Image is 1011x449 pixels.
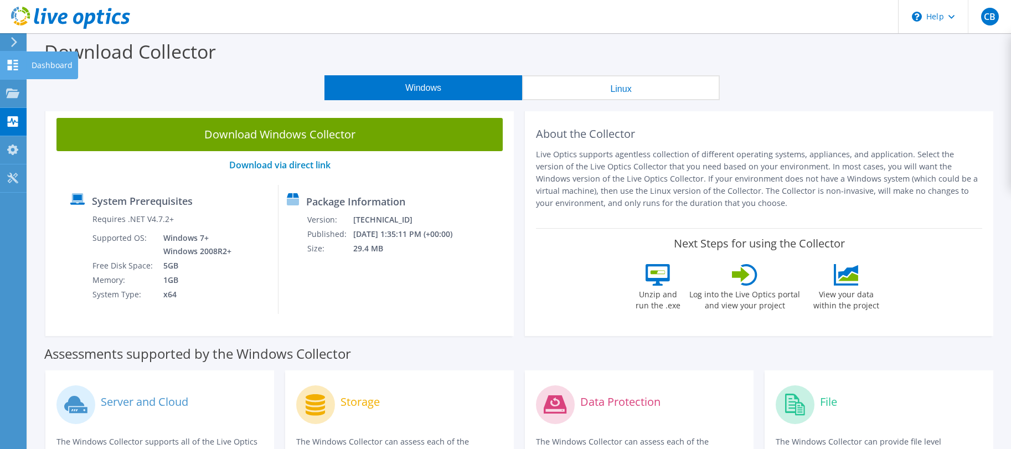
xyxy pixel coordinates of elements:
[92,231,155,259] td: Supported OS:
[101,396,188,407] label: Server and Cloud
[981,8,999,25] span: CB
[580,396,661,407] label: Data Protection
[26,51,78,79] div: Dashboard
[689,286,801,311] label: Log into the Live Optics portal and view your project
[324,75,522,100] button: Windows
[912,12,922,22] svg: \n
[353,227,467,241] td: [DATE] 1:35:11 PM (+00:00)
[155,259,234,273] td: 5GB
[632,286,683,311] label: Unzip and run the .exe
[806,286,886,311] label: View your data within the project
[353,213,467,227] td: [TECHNICAL_ID]
[674,237,845,250] label: Next Steps for using the Collector
[155,273,234,287] td: 1GB
[229,159,331,171] a: Download via direct link
[306,196,405,207] label: Package Information
[353,241,467,256] td: 29.4 MB
[92,273,155,287] td: Memory:
[307,213,353,227] td: Version:
[522,75,720,100] button: Linux
[820,396,837,407] label: File
[307,241,353,256] td: Size:
[56,118,503,151] a: Download Windows Collector
[92,214,174,225] label: Requires .NET V4.7.2+
[44,348,351,359] label: Assessments supported by the Windows Collector
[92,195,193,207] label: System Prerequisites
[341,396,380,407] label: Storage
[155,231,234,259] td: Windows 7+ Windows 2008R2+
[92,259,155,273] td: Free Disk Space:
[536,127,982,141] h2: About the Collector
[44,39,216,64] label: Download Collector
[536,148,982,209] p: Live Optics supports agentless collection of different operating systems, appliances, and applica...
[155,287,234,302] td: x64
[92,287,155,302] td: System Type:
[307,227,353,241] td: Published:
